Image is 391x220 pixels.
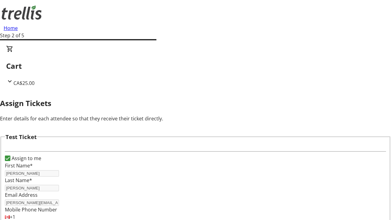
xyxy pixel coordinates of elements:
[5,162,33,169] label: First Name*
[6,61,385,71] h2: Cart
[10,155,41,162] label: Assign to me
[6,45,385,87] div: CartCA$25.00
[5,206,57,213] label: Mobile Phone Number
[13,80,35,86] span: CA$25.00
[5,133,37,141] h3: Test Ticket
[5,192,38,198] label: Email Address
[5,177,32,184] label: Last Name*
